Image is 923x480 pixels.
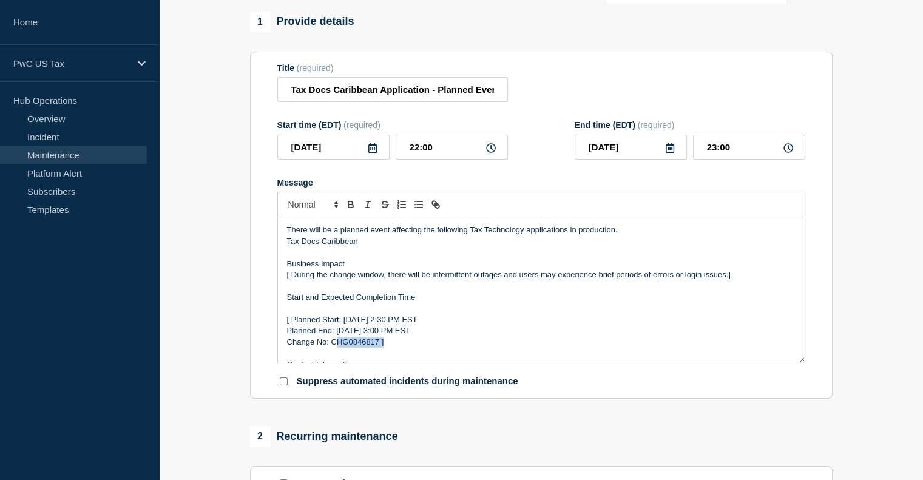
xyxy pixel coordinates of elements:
p: Contact Information [287,359,796,370]
p: [ During the change window, there will be intermittent outages and users may experience brief per... [287,269,796,280]
input: YYYY-MM-DD [277,135,390,160]
button: Toggle strikethrough text [376,197,393,212]
input: Suppress automated incidents during maintenance [280,377,288,385]
div: Message [278,217,805,363]
p: PwC US Tax [13,58,130,69]
p: Suppress automated incidents during maintenance [297,376,518,387]
span: (required) [297,63,334,73]
p: Start and Expected Completion Time [287,292,796,303]
p: Change No: CHG0846817 ] [287,337,796,348]
div: Title [277,63,508,73]
div: Recurring maintenance [250,426,398,447]
p: Business Impact [287,259,796,269]
button: Toggle bulleted list [410,197,427,212]
span: 1 [250,12,271,32]
button: Toggle italic text [359,197,376,212]
p: Tax Docs Caribbean [287,236,796,247]
div: Message [277,178,805,188]
div: Start time (EDT) [277,120,508,130]
input: HH:MM [693,135,805,160]
p: [ Planned Start: [DATE] 2:30 PM EST [287,314,796,325]
p: Planned End: [DATE] 3:00 PM EST [287,325,796,336]
input: HH:MM [396,135,508,160]
button: Toggle ordered list [393,197,410,212]
span: (required) [638,120,675,130]
button: Toggle link [427,197,444,212]
button: Toggle bold text [342,197,359,212]
input: YYYY-MM-DD [575,135,687,160]
div: Provide details [250,12,354,32]
input: Title [277,77,508,102]
p: There will be a planned event affecting the following Tax Technology applications in production. [287,225,796,235]
span: 2 [250,426,271,447]
span: Font size [283,197,342,212]
span: (required) [343,120,380,130]
div: End time (EDT) [575,120,805,130]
